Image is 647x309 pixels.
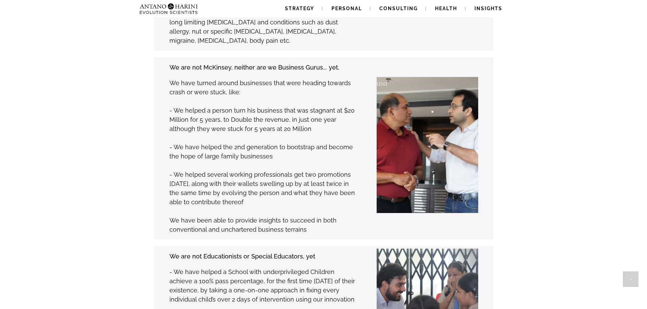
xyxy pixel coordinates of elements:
[329,77,533,213] img: Janak-Neel
[169,64,339,71] strong: We are not McKinsey, neither are we Business Gurus... yet,
[169,170,355,207] p: - We helped several working professionals get two promotions [DATE], along with their wallets swe...
[169,253,315,260] strong: We are not Educationists or Special Educators, yet
[169,78,355,97] p: We have turned around businesses that were heading towards crash or were stuck, like:
[435,6,457,11] span: Health
[169,8,355,45] p: - We have thousands of people completely breakfree from life-long limiting [MEDICAL_DATA] and con...
[331,6,362,11] span: Personal
[474,6,502,11] span: Insights
[169,267,355,304] p: - We have helped a School with underprivileged Children achieve a 100% pass percentage, for the f...
[169,216,355,234] p: We have been able to provide insights to succeed in both conventional and unchartered business te...
[285,6,314,11] span: Strategy
[379,6,418,11] span: Consulting
[169,142,355,161] p: - We have helped the 2nd generation to bootstrap and become the hope of large family businesses
[169,106,355,133] p: - We helped a person turn his business that was stagnant at $20 Million for 5 years, to Double th...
